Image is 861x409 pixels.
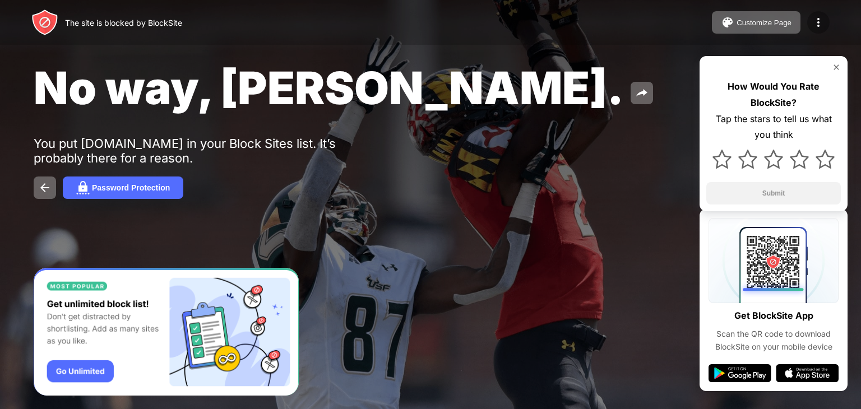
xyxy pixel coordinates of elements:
img: header-logo.svg [31,9,58,36]
img: star.svg [712,150,732,169]
div: You put [DOMAIN_NAME] in your Block Sites list. It’s probably there for a reason. [34,136,380,165]
button: Password Protection [63,176,183,199]
img: star.svg [738,150,757,169]
img: pallet.svg [721,16,734,29]
div: Password Protection [92,183,170,192]
img: back.svg [38,181,52,194]
button: Customize Page [712,11,800,34]
img: app-store.svg [776,364,839,382]
div: Customize Page [737,18,791,27]
div: How Would You Rate BlockSite? [706,78,841,111]
img: star.svg [816,150,835,169]
div: Scan the QR code to download BlockSite on your mobile device [709,328,839,353]
img: share.svg [635,86,649,100]
img: star.svg [790,150,809,169]
button: Submit [706,182,841,204]
span: No way, [PERSON_NAME]. [34,61,624,115]
img: menu-icon.svg [812,16,825,29]
img: google-play.svg [709,364,771,382]
div: Get BlockSite App [734,308,813,324]
img: password.svg [76,181,90,194]
div: Tap the stars to tell us what you think [706,111,841,143]
iframe: Banner [34,268,299,396]
div: The site is blocked by BlockSite [65,18,182,27]
img: qrcode.svg [709,218,839,303]
img: star.svg [764,150,783,169]
img: rate-us-close.svg [832,63,841,72]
